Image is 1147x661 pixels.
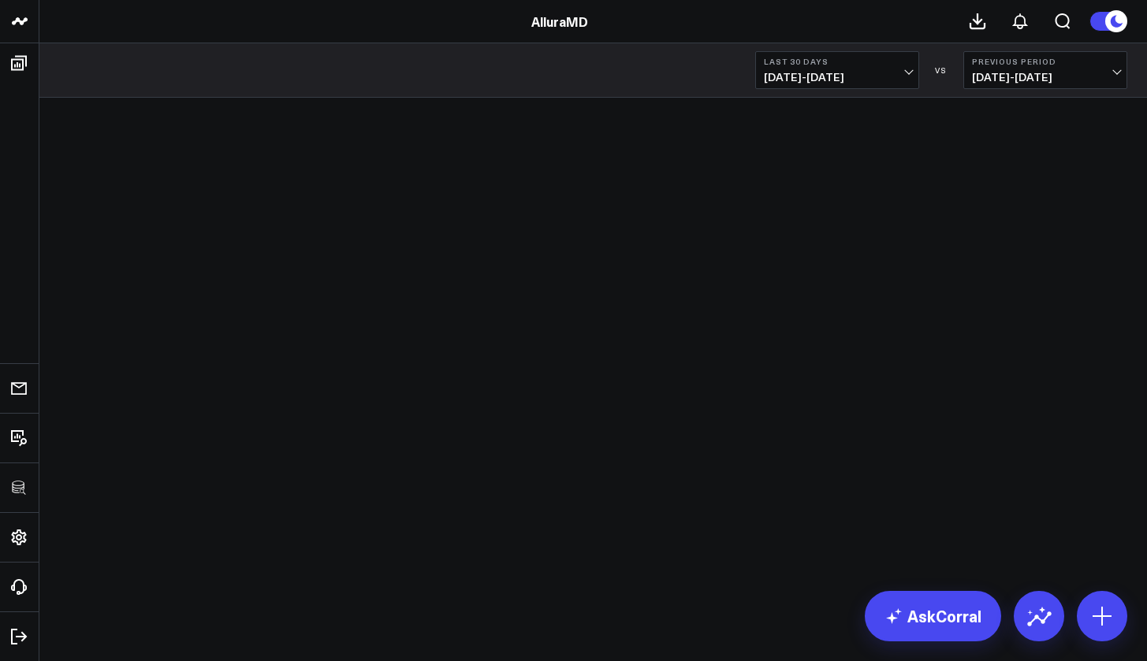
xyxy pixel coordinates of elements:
[755,51,919,89] button: Last 30 Days[DATE]-[DATE]
[764,57,911,66] b: Last 30 Days
[972,57,1119,66] b: Previous Period
[764,71,911,84] span: [DATE] - [DATE]
[865,591,1001,641] a: AskCorral
[531,13,588,30] a: AlluraMD
[963,51,1127,89] button: Previous Period[DATE]-[DATE]
[972,71,1119,84] span: [DATE] - [DATE]
[927,65,955,75] div: VS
